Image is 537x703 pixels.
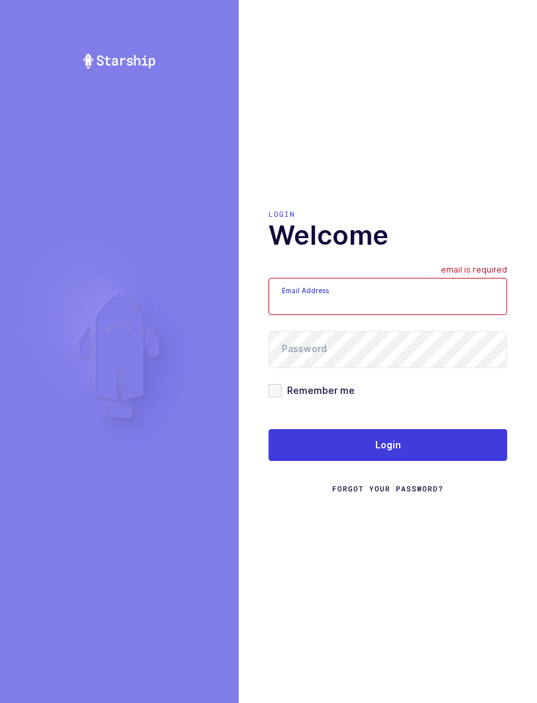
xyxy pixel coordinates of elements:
[332,483,444,494] a: Forgot Your Password?
[282,384,355,397] span: Remember me
[268,429,507,461] button: Login
[268,220,507,251] h1: Welcome
[82,53,156,69] img: Starship
[268,331,507,368] input: Password
[441,265,507,278] div: email is required
[268,209,507,220] div: Login
[268,278,507,315] input: Email Address
[375,438,401,452] span: Login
